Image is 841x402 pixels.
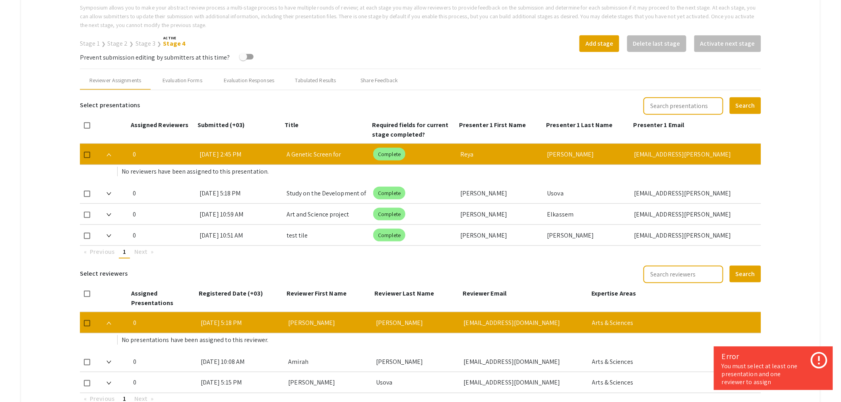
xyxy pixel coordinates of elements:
iframe: Chat [6,366,34,396]
button: Search [730,266,761,282]
h6: Select presentations [80,97,140,114]
div: 0 [133,183,193,203]
span: Prevent submission editing by submitters at this time? [80,53,230,62]
span: Assigned Presentations [131,289,173,307]
div: Study on the Development of Self-motivation [287,183,367,203]
span: Reviewer Email [463,289,506,298]
span: Assigned Reviewers [131,121,189,129]
img: Expand arrow [107,234,111,238]
a: Stage 4 [163,39,186,48]
span: ❯ [130,41,134,47]
div: Error [722,350,825,362]
div: Evaluation Responses [224,76,274,85]
div: 0 [133,225,193,245]
button: Activate next stage [694,35,761,52]
span: Submitted (+03) [198,121,245,129]
div: [PERSON_NAME] [460,225,541,245]
span: ❯ [101,41,106,47]
img: Expand arrow [107,361,111,364]
div: Arts & Sciences [592,312,755,333]
a: Stage 3 [136,39,156,48]
div: [PERSON_NAME] [547,225,628,245]
div: [EMAIL_ADDRESS][PERSON_NAME][DOMAIN_NAME] [634,225,755,245]
span: Next [134,247,147,256]
span: Title [285,121,299,129]
span: ❯ [157,41,161,47]
div: [PERSON_NAME] [376,351,457,372]
img: Expand arrow [107,382,111,385]
button: Search [730,97,761,114]
div: [DATE] 5:15 PM [201,372,282,393]
span: Presenter 1 Email [634,121,684,129]
div: [DATE] 10:51 AM [200,225,280,245]
div: Share Feedback [360,76,398,85]
div: Evaluation Forms [163,76,202,85]
a: Stage 2 [107,39,128,48]
div: Tabulated Results [295,76,336,85]
p: Symposium allows you to make your abstract review process a multi-stage process to have multiple ... [80,3,761,29]
div: Amirah [288,351,370,372]
div: [PERSON_NAME] [288,372,370,393]
div: [DATE] 10:08 AM [201,351,282,372]
img: Collapse arrow [107,153,111,157]
div: Arts & Sciences [592,372,755,393]
div: 0 [133,144,193,164]
div: 0 [133,312,194,333]
ul: Pagination [80,246,761,259]
div: [EMAIL_ADDRESS][DOMAIN_NAME] [464,351,586,372]
img: Expand arrow [107,192,111,195]
mat-chip: Complete [373,187,405,199]
div: [PERSON_NAME] [460,183,541,203]
span: Required fields for current stage completed? [372,121,449,139]
div: [DATE] 2:45 PM [200,144,280,164]
div: [EMAIL_ADDRESS][PERSON_NAME][DOMAIN_NAME] [634,183,755,203]
div: [PERSON_NAME] [288,312,370,333]
div: Usova [547,183,628,203]
div: Usova [376,372,457,393]
span: Presenter 1 Last Name [546,121,613,129]
div: Reya [460,144,541,164]
button: Add stage [579,35,619,52]
p: No reviewers have been assigned to this presentation. [122,167,761,176]
input: Search presentations [643,97,723,115]
span: 1 [123,247,126,256]
div: [EMAIL_ADDRESS][PERSON_NAME][DOMAIN_NAME] [634,204,755,224]
mat-chip: Complete [373,208,405,220]
mat-chip: Complete [373,229,405,242]
input: Search reviewers [643,266,723,283]
div: You must select at least one presentation and one reviewer to assign [722,362,825,386]
div: [DATE] 10:59 AM [200,204,280,224]
span: Registered Date (+03) [199,289,263,298]
h6: Select reviewers [80,265,128,282]
div: 0 [133,204,193,224]
div: 0 [133,372,194,393]
div: Elkassem [547,204,628,224]
img: Collapse arrow [107,322,111,325]
div: [EMAIL_ADDRESS][DOMAIN_NAME] [464,372,586,393]
button: Delete last stage [627,35,686,52]
span: Reviewer Last Name [375,289,434,298]
div: Art and Science project bridgeslenges. [287,204,367,224]
div: [PERSON_NAME] [460,204,541,224]
div: [EMAIL_ADDRESS][PERSON_NAME][DOMAIN_NAME] [634,144,755,164]
span: Reviewer First Name [287,289,347,298]
div: [DATE] 5:18 PM [201,312,282,333]
div: Arts & Sciences [592,351,755,372]
span: Expertise Areas [591,289,636,298]
span: Presenter 1 First Name [459,121,526,129]
div: [PERSON_NAME] [547,144,628,164]
div: [PERSON_NAME] [376,312,457,333]
img: Expand arrow [107,213,111,216]
p: No presentations have been assigned to this reviewer. [122,335,761,345]
div: [EMAIL_ADDRESS][DOMAIN_NAME] [464,312,586,333]
div: [DATE] 5:18 PM [200,183,280,203]
div: A Genetic Screen for Metabolic Modulators in Drosophila melanogaster [287,144,367,164]
div: 0 [133,351,194,372]
mat-chip: Complete [373,148,405,160]
div: test tile [287,225,367,245]
span: Previous [90,247,114,256]
a: Stage 1 [80,39,100,48]
div: Reviewer Assignments [89,76,141,85]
